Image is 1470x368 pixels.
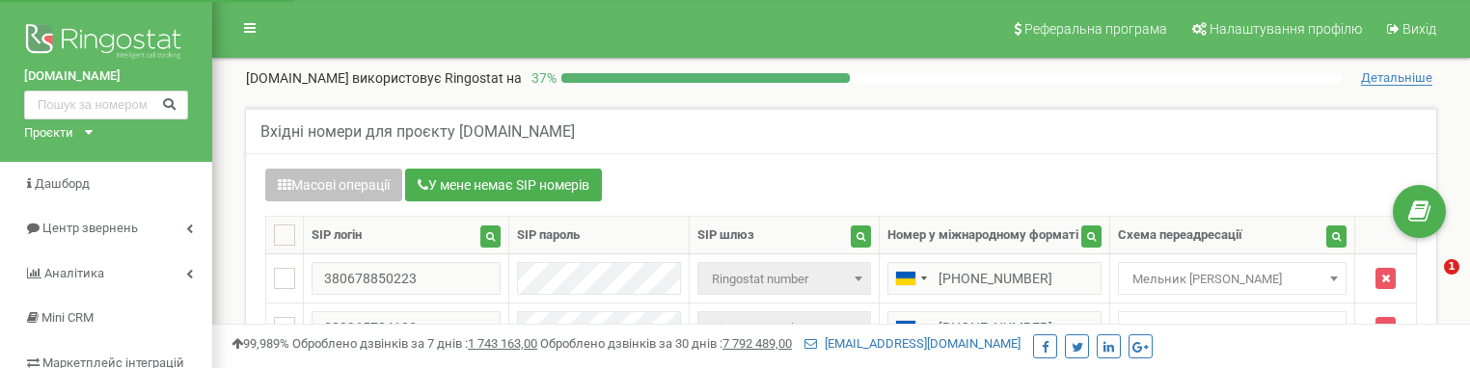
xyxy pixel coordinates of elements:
[1024,21,1167,37] span: Реферальна програма
[24,91,188,119] input: Пошук за номером
[35,176,90,191] span: Дашборд
[888,312,933,343] div: Telephone country code
[260,123,575,141] h5: Вхідні номери для проєкту [DOMAIN_NAME]
[1125,315,1340,342] span: Соколан Виктория
[887,311,1102,344] input: 050 123 4567
[42,221,138,235] span: Центр звернень
[1210,21,1362,37] span: Налаштування профілю
[1402,21,1436,37] span: Вихід
[1118,226,1242,245] div: Схема переадресації
[292,336,537,351] span: Оброблено дзвінків за 7 днів :
[697,262,871,295] span: Ringostat number
[352,70,522,86] span: використовує Ringostat на
[540,336,792,351] span: Оброблено дзвінків за 30 днів :
[44,266,104,280] span: Аналiтика
[888,263,933,294] div: Telephone country code
[1361,70,1432,86] span: Детальніше
[1444,259,1459,275] span: 1
[231,336,289,351] span: 99,989%
[804,336,1021,351] a: [EMAIL_ADDRESS][DOMAIN_NAME]
[722,336,792,351] u: 7 792 489,00
[1118,311,1347,344] span: Соколан Виктория
[697,311,871,344] span: Ringostat number
[24,124,73,143] div: Проєкти
[1125,266,1340,293] span: Мельник Ольга
[405,169,602,201] button: У мене немає SIP номерів
[522,68,561,88] p: 37 %
[312,226,362,245] div: SIP логін
[887,262,1102,295] input: 050 123 4567
[41,310,94,325] span: Mini CRM
[265,169,402,201] button: Масові операції
[1118,262,1347,295] span: Мельник Ольга
[1404,259,1451,305] iframe: Intercom live chat
[704,315,864,342] span: Ringostat number
[704,266,864,293] span: Ringostat number
[468,336,537,351] u: 1 743 163,00
[508,217,690,254] th: SIP пароль
[697,226,754,245] div: SIP шлюз
[24,67,188,86] a: [DOMAIN_NAME]
[246,68,522,88] p: [DOMAIN_NAME]
[887,226,1078,245] div: Номер у міжнародному форматі
[24,19,188,67] img: Ringostat logo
